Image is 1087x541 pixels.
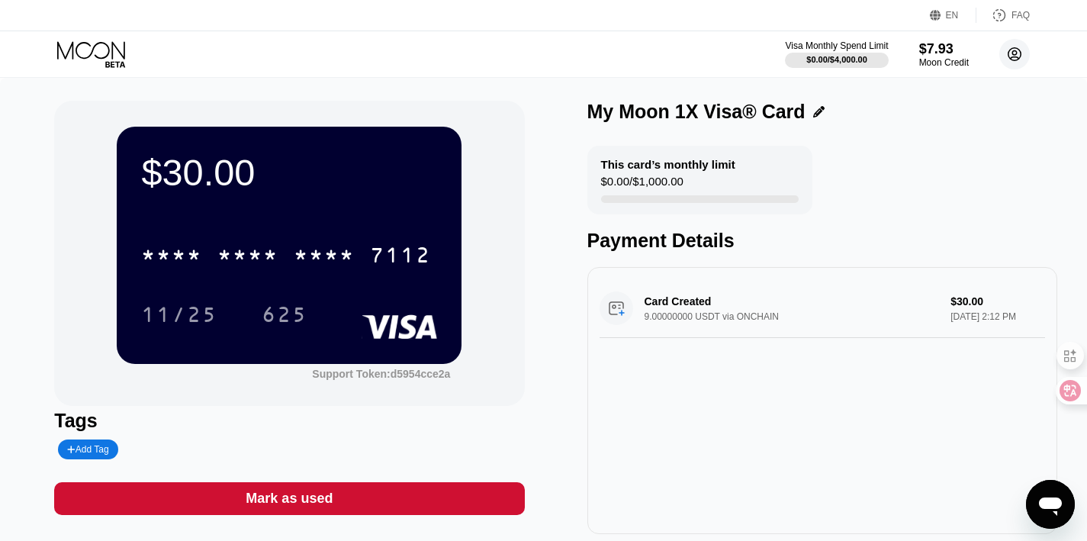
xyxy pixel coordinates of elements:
[930,8,976,23] div: EN
[587,101,806,123] div: My Moon 1X Visa® Card
[1026,480,1075,529] iframe: 用于启动消息传送窗口的按钮，正在对话
[130,295,229,333] div: 11/25
[141,304,217,329] div: 11/25
[785,40,888,68] div: Visa Monthly Spend Limit$0.00/$4,000.00
[262,304,307,329] div: 625
[141,151,437,194] div: $30.00
[246,490,333,507] div: Mark as used
[946,10,959,21] div: EN
[601,158,735,171] div: This card’s monthly limit
[67,444,108,455] div: Add Tag
[601,175,683,195] div: $0.00 / $1,000.00
[976,8,1030,23] div: FAQ
[587,230,1057,252] div: Payment Details
[1011,10,1030,21] div: FAQ
[250,295,319,333] div: 625
[919,41,969,57] div: $7.93
[785,40,888,51] div: Visa Monthly Spend Limit
[370,245,431,269] div: 7112
[312,368,450,380] div: Support Token: d5954cce2a
[312,368,450,380] div: Support Token:d5954cce2a
[54,482,524,515] div: Mark as used
[806,55,867,64] div: $0.00 / $4,000.00
[58,440,117,459] div: Add Tag
[919,41,969,68] div: $7.93Moon Credit
[919,57,969,68] div: Moon Credit
[54,410,524,432] div: Tags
